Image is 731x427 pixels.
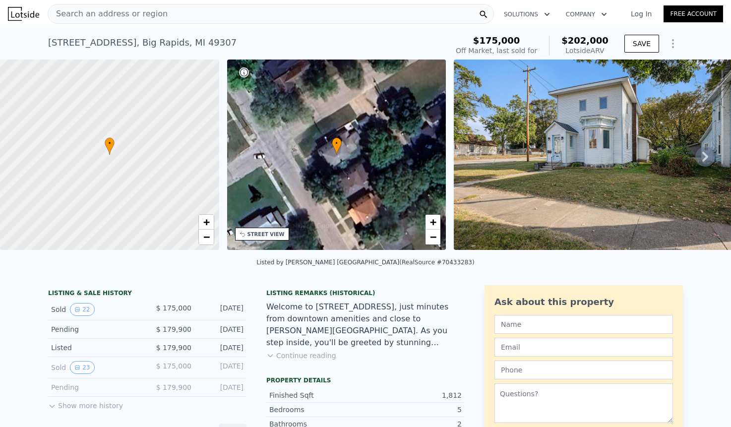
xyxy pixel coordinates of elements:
span: − [430,231,436,243]
div: [DATE] [199,343,244,353]
input: Phone [494,361,673,379]
a: Log In [619,9,664,19]
a: Free Account [664,5,723,22]
a: Zoom out [426,230,440,244]
div: Property details [266,376,465,384]
div: Finished Sqft [269,390,365,400]
div: [DATE] [199,303,244,316]
div: Off Market, last sold for [456,46,537,56]
a: Zoom in [426,215,440,230]
span: $ 179,900 [156,325,191,333]
button: SAVE [624,35,659,53]
span: + [203,216,209,228]
span: + [430,216,436,228]
span: $202,000 [561,35,609,46]
div: Pending [51,382,139,392]
div: [DATE] [199,324,244,334]
span: $ 175,000 [156,304,191,312]
div: Listing Remarks (Historical) [266,289,465,297]
button: Show Options [663,34,683,54]
button: Company [558,5,615,23]
div: [DATE] [199,361,244,374]
div: Sold [51,303,139,316]
div: [STREET_ADDRESS] , Big Rapids , MI 49307 [48,36,237,50]
div: 5 [365,405,462,415]
div: STREET VIEW [247,231,285,238]
div: Welcome to [STREET_ADDRESS], just minutes from downtown amenities and close to [PERSON_NAME][GEOG... [266,301,465,349]
span: $ 175,000 [156,362,191,370]
img: Lotside [8,7,39,21]
div: Pending [51,324,139,334]
div: Bedrooms [269,405,365,415]
span: $ 179,900 [156,383,191,391]
a: Zoom out [199,230,214,244]
span: − [203,231,209,243]
div: • [332,137,342,155]
button: View historical data [70,303,94,316]
span: $ 179,900 [156,344,191,352]
div: • [105,137,115,155]
div: Listed by [PERSON_NAME] [GEOGRAPHIC_DATA] (RealSource #70433283) [256,259,474,266]
div: 1,812 [365,390,462,400]
div: Ask about this property [494,295,673,309]
span: • [332,139,342,148]
div: Listed [51,343,139,353]
button: Continue reading [266,351,336,361]
div: [DATE] [199,382,244,392]
div: Lotside ARV [561,46,609,56]
div: Sold [51,361,139,374]
button: Solutions [496,5,558,23]
button: View historical data [70,361,94,374]
button: Show more history [48,397,123,411]
input: Name [494,315,673,334]
span: • [105,139,115,148]
div: LISTING & SALE HISTORY [48,289,246,299]
span: $175,000 [473,35,520,46]
span: Search an address or region [48,8,168,20]
a: Zoom in [199,215,214,230]
input: Email [494,338,673,357]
